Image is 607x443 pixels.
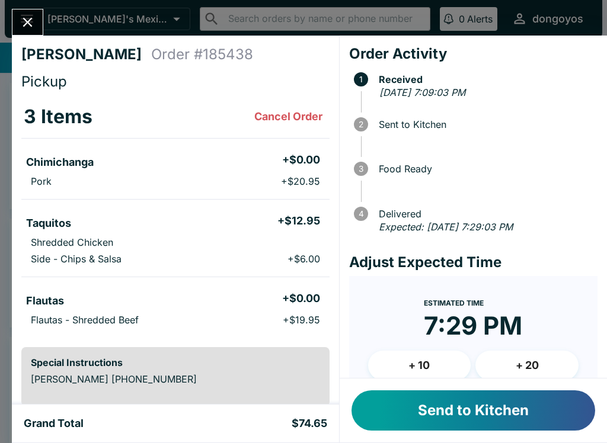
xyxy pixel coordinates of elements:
text: 3 [359,164,363,174]
em: [DATE] 7:09:03 PM [379,86,465,98]
button: Send to Kitchen [352,390,595,431]
h5: Flautas [26,294,64,308]
p: + $20.95 [281,175,320,187]
span: Pickup [21,73,67,90]
p: [PERSON_NAME] [PHONE_NUMBER] [31,373,320,385]
h5: + $0.00 [282,153,320,167]
button: Cancel Order [250,105,327,129]
h6: Special Instructions [31,357,320,368]
p: Shredded Chicken [31,236,113,248]
h5: Taquitos [26,216,71,230]
h5: $74.65 [292,416,327,431]
p: Flautas - Shredded Beef [31,314,139,326]
text: 1 [359,75,363,84]
h4: Adjust Expected Time [349,253,598,271]
time: 7:29 PM [424,310,522,341]
h5: + $0.00 [282,291,320,306]
span: Delivered [373,208,598,219]
span: Food Ready [373,163,598,174]
h4: Order Activity [349,45,598,63]
span: Received [373,74,598,85]
text: 4 [358,209,363,219]
h5: Grand Total [24,416,84,431]
p: + $19.95 [283,314,320,326]
span: Sent to Kitchen [373,119,598,130]
p: + $6.00 [287,253,320,265]
button: + 10 [368,351,471,380]
button: + 20 [475,351,579,380]
h4: Order # 185438 [151,46,253,63]
h5: Chimichanga [26,155,94,169]
em: Expected: [DATE] 7:29:03 PM [379,221,513,233]
p: Side - Chips & Salsa [31,253,122,265]
span: Estimated Time [424,298,484,307]
text: 2 [359,120,363,129]
button: Close [12,9,43,35]
h4: [PERSON_NAME] [21,46,151,63]
h3: 3 Items [24,105,92,129]
table: orders table [21,95,330,338]
h5: + $12.95 [277,214,320,228]
p: Pork [31,175,52,187]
